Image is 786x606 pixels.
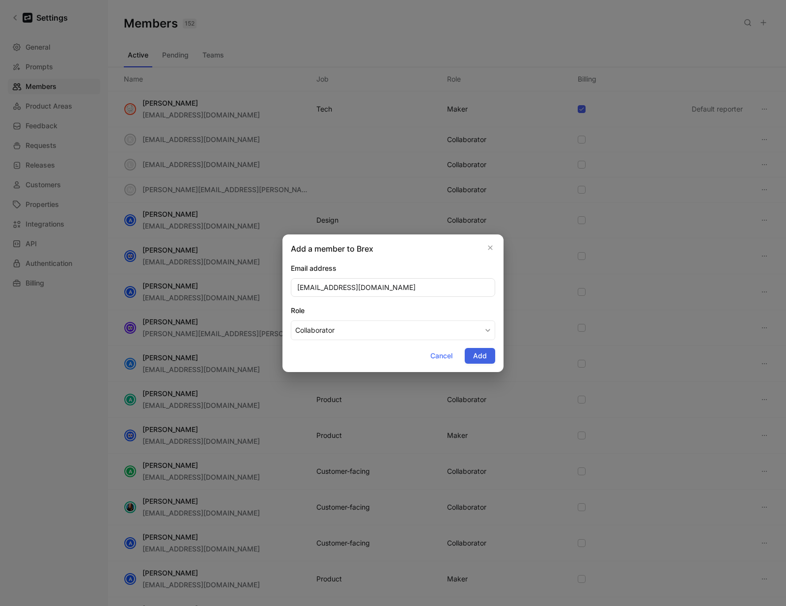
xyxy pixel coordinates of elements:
[465,348,495,364] button: Add
[291,305,495,317] div: Role
[291,278,495,297] input: example@cycle.app
[422,348,461,364] button: Cancel
[473,350,487,362] span: Add
[291,243,373,255] h2: Add a member to Brex
[291,320,495,340] button: Role
[291,262,495,274] div: Email address
[430,350,452,362] span: Cancel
